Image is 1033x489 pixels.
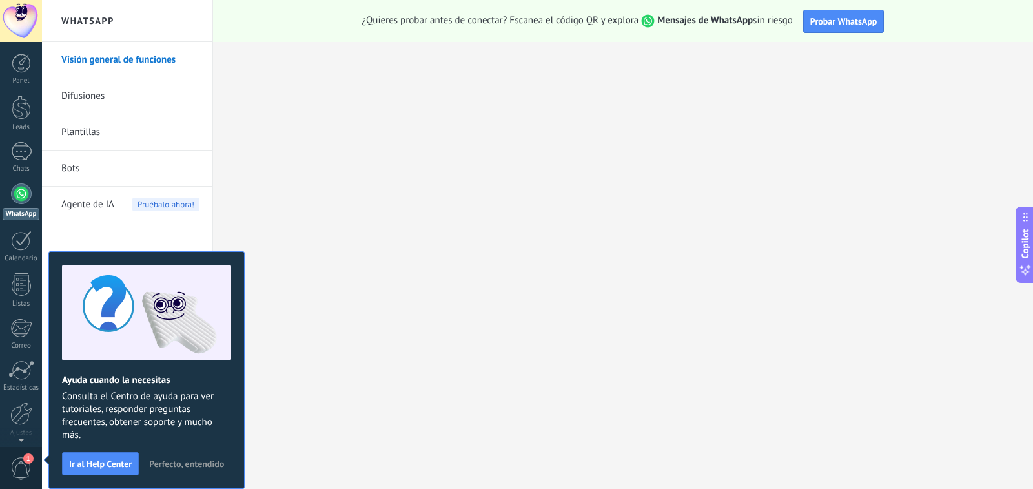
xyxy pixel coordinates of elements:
[61,187,199,223] a: Agente de IAPruébalo ahora!
[61,114,199,151] a: Plantillas
[810,16,877,27] span: Probar WhatsApp
[61,42,199,78] a: Visión general de funciones
[42,114,212,151] li: Plantillas
[3,123,40,132] div: Leads
[42,187,212,222] li: Agente de IA
[3,300,40,308] div: Listas
[62,452,139,475] button: Ir al Help Center
[42,151,212,187] li: Bots
[143,454,230,473] button: Perfecto, entendido
[3,208,39,220] div: WhatsApp
[3,384,40,392] div: Estadísticas
[61,187,114,223] span: Agente de IA
[61,78,199,114] a: Difusiones
[62,374,231,386] h2: Ayuda cuando la necesitas
[362,14,793,28] span: ¿Quieres probar antes de conectar? Escanea el código QR y explora sin riesgo
[69,459,132,468] span: Ir al Help Center
[42,42,212,78] li: Visión general de funciones
[132,198,199,211] span: Pruébalo ahora!
[62,390,231,442] span: Consulta el Centro de ayuda para ver tutoriales, responder preguntas frecuentes, obtener soporte ...
[803,10,885,33] button: Probar WhatsApp
[3,342,40,350] div: Correo
[3,165,40,173] div: Chats
[657,14,753,26] strong: Mensajes de WhatsApp
[149,459,224,468] span: Perfecto, entendido
[3,77,40,85] div: Panel
[23,453,34,464] span: 1
[42,78,212,114] li: Difusiones
[61,151,199,187] a: Bots
[3,255,40,263] div: Calendario
[1019,229,1032,258] span: Copilot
